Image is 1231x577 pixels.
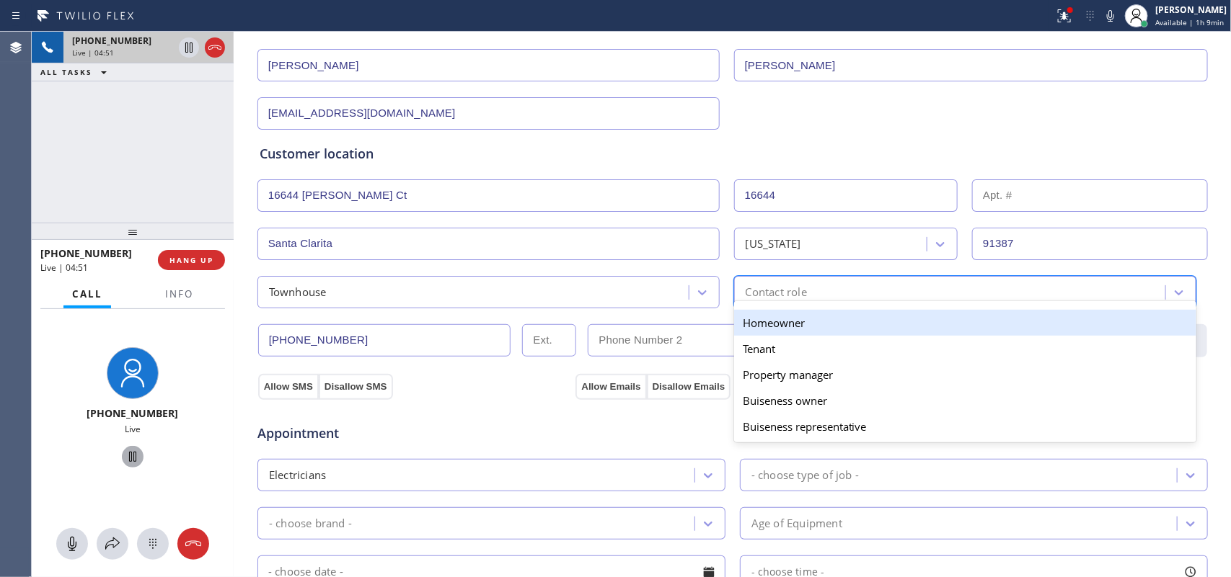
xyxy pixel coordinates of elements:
[72,48,114,58] span: Live | 04:51
[137,528,169,560] button: Open dialpad
[1100,6,1121,26] button: Mute
[734,362,1196,388] div: Property manager
[734,179,958,212] input: Street #
[972,179,1208,212] input: Apt. #
[156,280,202,308] button: Info
[125,423,141,435] span: Live
[746,284,807,300] div: Contact role
[205,37,225,58] button: Hang up
[257,97,720,130] input: Email
[734,336,1196,362] div: Tenant
[87,406,179,420] span: [PHONE_NUMBER]
[257,424,573,443] span: Appointment
[269,467,326,483] div: Electricians
[40,246,132,260] span: [PHONE_NUMBER]
[257,49,720,81] input: First Name
[734,310,1196,336] div: Homeowner
[734,388,1196,413] div: Buiseness owner
[40,261,88,274] span: Live | 04:51
[522,324,576,357] input: Ext.
[751,467,859,483] div: - choose type of job -
[63,280,111,308] button: Call
[1155,17,1224,27] span: Available | 1h 9min
[97,528,128,560] button: Open directory
[40,67,92,77] span: ALL TASKS
[1155,4,1227,16] div: [PERSON_NAME]
[269,515,352,532] div: - choose brand -
[179,37,199,58] button: Hold Customer
[177,528,209,560] button: Hang up
[647,374,731,400] button: Disallow Emails
[122,446,144,468] button: Hold Customer
[158,250,225,270] button: HANG UP
[258,374,319,400] button: Allow SMS
[165,287,193,300] span: Info
[72,35,151,47] span: [PHONE_NUMBER]
[32,63,121,81] button: ALL TASKS
[734,49,1208,81] input: Last Name
[588,324,841,357] input: Phone Number 2
[260,144,1206,164] div: Customer location
[257,179,720,212] input: Address
[169,255,213,265] span: HANG UP
[751,515,842,532] div: Age of Equipment
[734,413,1196,439] div: Buiseness representative
[258,324,511,357] input: Phone Number
[56,528,88,560] button: Mute
[319,374,393,400] button: Disallow SMS
[746,236,801,252] div: [US_STATE]
[269,284,327,300] div: Townhouse
[72,287,102,300] span: Call
[972,228,1208,260] input: ZIP
[575,374,646,400] button: Allow Emails
[257,228,720,260] input: City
